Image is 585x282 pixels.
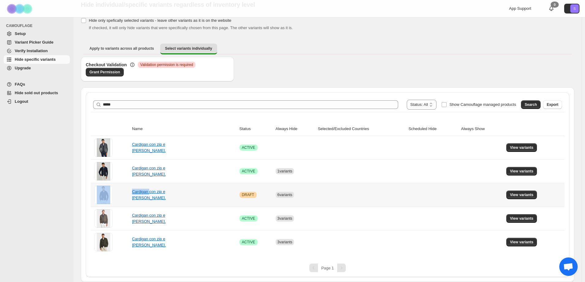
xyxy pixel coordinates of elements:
[89,70,120,75] span: Grant Permission
[4,55,70,64] a: Hide specific variants
[547,102,558,107] span: Export
[242,240,255,245] span: ACTIVE
[509,6,531,11] span: App Support
[132,166,166,176] a: Cardigan con zip e [PERSON_NAME].
[449,102,516,107] span: Show Camouflage managed products
[242,169,255,174] span: ACTIVE
[6,23,70,28] span: CAMOUFLAGE
[277,216,292,221] span: 3 variants
[15,57,56,62] span: Hide specific variants
[4,89,70,97] a: Hide sold out products
[277,240,292,244] span: 3 variants
[548,6,554,12] a: 0
[4,97,70,106] a: Logout
[140,62,193,67] span: Validation permission is required
[559,257,578,276] div: Aprire la chat
[242,145,255,150] span: ACTIVE
[86,62,127,68] h3: Checkout Validation
[242,192,254,197] span: DRAFT
[551,2,559,8] div: 0
[506,143,537,152] button: View variants
[238,122,274,136] th: Status
[573,7,576,10] text: S
[506,191,537,199] button: View variants
[5,0,36,17] img: Camouflage
[85,44,159,53] button: Apply to variants across all products
[543,100,562,109] button: Export
[459,122,504,136] th: Always Show
[86,68,124,76] a: Grant Permission
[89,46,154,51] span: Apply to variants across all products
[506,238,537,246] button: View variants
[89,18,231,23] span: Hide only spefically selected variants - leave other variants as it is on the website
[15,82,25,87] span: FAQs
[15,66,31,70] span: Upgrade
[4,38,70,47] a: Variant Picker Guide
[510,169,534,174] span: View variants
[132,189,166,200] a: Cardigan con zip e [PERSON_NAME].
[132,237,166,247] a: Cardigan con zip e [PERSON_NAME].
[510,192,534,197] span: View variants
[521,100,541,109] button: Search
[160,44,217,54] button: Select variants individually
[564,4,579,14] button: Avatar with initials S
[130,122,238,136] th: Name
[274,122,316,136] th: Always Hide
[165,46,212,51] span: Select variants individually
[15,40,53,44] span: Variant Picker Guide
[4,64,70,72] a: Upgrade
[316,122,407,136] th: Selected/Excluded Countries
[132,142,166,153] a: Cardigan con zip e [PERSON_NAME].
[510,216,534,221] span: View variants
[4,80,70,89] a: FAQs
[15,31,26,36] span: Setup
[15,48,48,53] span: Verify Installation
[506,167,537,176] button: View variants
[15,99,28,104] span: Logout
[570,4,579,13] span: Avatar with initials S
[506,214,537,223] button: View variants
[132,213,166,224] a: Cardigan con zip e [PERSON_NAME].
[15,91,58,95] span: Hide sold out products
[510,145,534,150] span: View variants
[4,29,70,38] a: Setup
[277,169,292,173] span: 1 variants
[277,193,292,197] span: 6 variants
[321,266,334,270] span: Page 1
[81,57,574,282] div: Select variants individually
[4,47,70,55] a: Verify Installation
[242,216,255,221] span: ACTIVE
[525,102,537,107] span: Search
[407,122,459,136] th: Scheduled Hide
[91,264,564,272] nav: Pagination
[510,240,534,245] span: View variants
[89,25,293,30] span: If checked, it will only hide variants that were specifically chosen from this page. The other va...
